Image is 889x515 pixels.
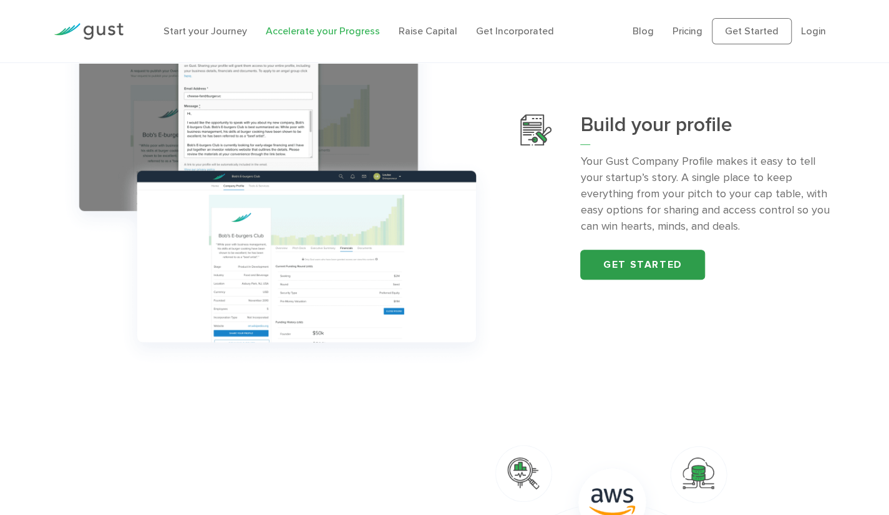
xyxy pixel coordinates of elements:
[54,20,502,374] img: Group 1147
[580,114,835,145] h3: Build your profile
[54,23,124,40] img: Gust Logo
[580,154,835,235] p: Your Gust Company Profile makes it easy to tell your startup’s story. A single place to keep ever...
[712,18,792,44] a: Get Started
[801,25,826,37] a: Login
[399,25,457,37] a: Raise Capital
[520,114,551,145] img: Build Your Profile
[633,25,654,37] a: Blog
[580,250,705,280] a: Get started
[476,25,554,37] a: Get Incorporated
[163,25,247,37] a: Start your Journey
[266,25,380,37] a: Accelerate your Progress
[673,25,702,37] a: Pricing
